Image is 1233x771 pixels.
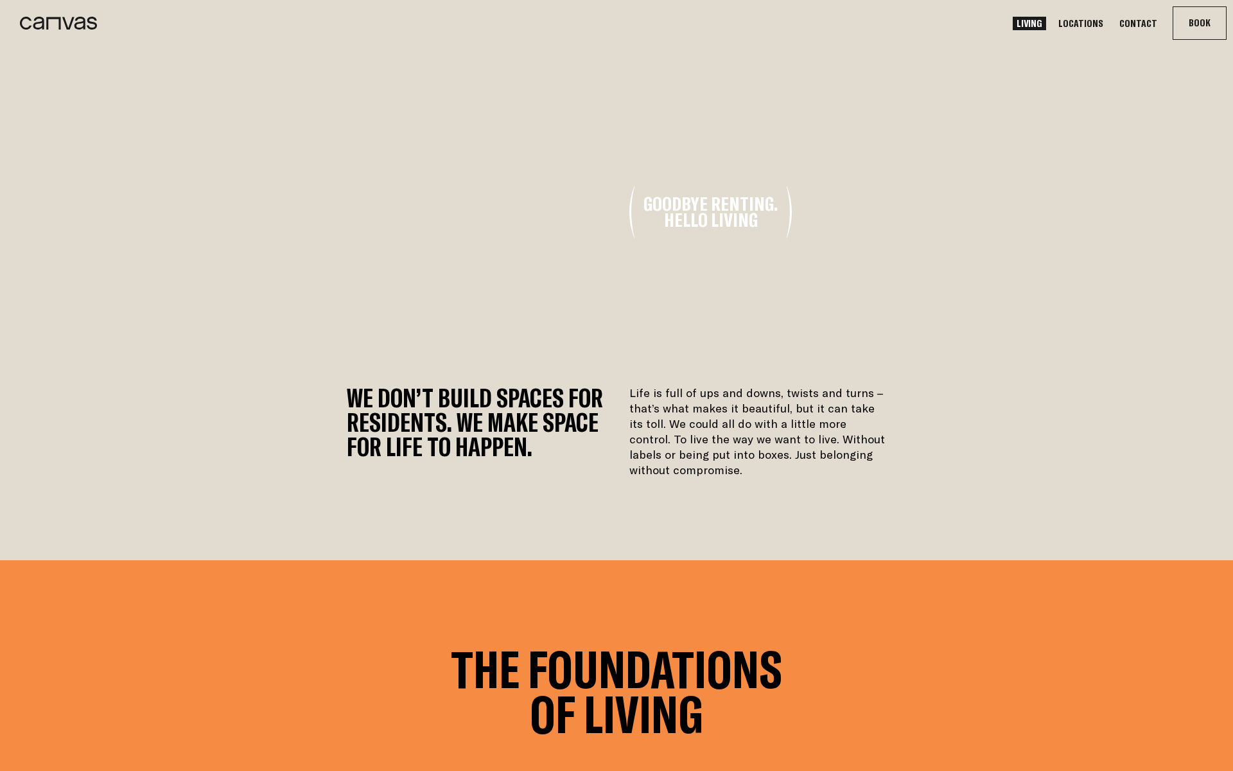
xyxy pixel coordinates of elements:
h2: We don’t build spaces for residents. We make space for life to happen. [347,385,604,478]
a: Living [1013,17,1046,30]
a: Locations [1054,17,1107,30]
p: Life is full of ups and downs, twists and turns – that’s what makes it beautiful, but it can take... [629,385,886,478]
h2: The Foundations of Living [440,647,793,737]
a: Contact [1115,17,1161,30]
button: Book [1173,7,1226,39]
